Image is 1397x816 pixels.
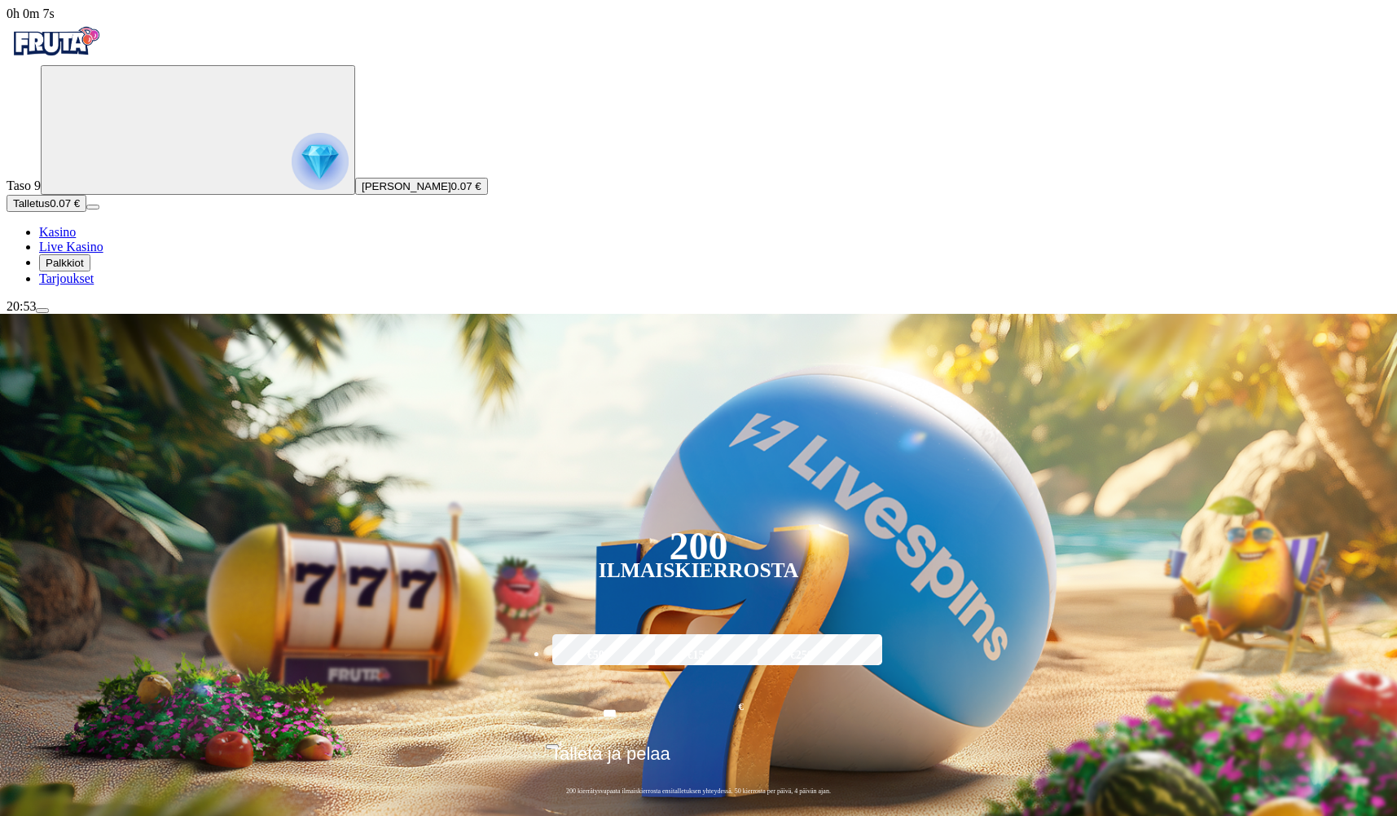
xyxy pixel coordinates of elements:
button: [PERSON_NAME]0.07 € [355,178,488,195]
span: Kasino [39,225,76,239]
a: gift-inverted iconTarjoukset [39,271,94,285]
img: reward progress [292,133,349,190]
span: user session time [7,7,55,20]
a: poker-chip iconLive Kasino [39,240,103,254]
span: 20:53 [7,299,36,313]
button: reward iconPalkkiot [39,254,90,271]
span: Palkkiot [46,257,84,269]
div: Ilmaiskierrosta [599,561,799,580]
nav: Primary [7,21,1390,286]
label: €50 [548,632,644,679]
img: Fruta [7,21,104,62]
div: 200 [669,536,727,556]
button: menu [86,205,99,210]
button: menu [36,308,49,313]
button: Talletusplus icon0.07 € [7,195,86,212]
button: Talleta ja pelaa [546,743,851,777]
span: 0.07 € [451,180,481,192]
span: € [559,739,564,748]
span: Taso 9 [7,179,41,192]
span: Live Kasino [39,240,103,254]
span: [PERSON_NAME] [362,180,451,192]
span: Talleta ja pelaa [551,743,670,776]
span: Talletus [13,197,50,210]
button: reward progress [41,65,355,195]
span: Tarjoukset [39,271,94,285]
a: Fruta [7,51,104,64]
span: 200 kierrätysvapaata ilmaiskierrosta ensitalletuksen yhteydessä. 50 kierrosta per päivä, 4 päivän... [546,787,851,796]
span: € [739,699,744,715]
span: 0.07 € [50,197,80,210]
label: €150 [651,632,746,679]
label: €250 [753,632,849,679]
a: diamond iconKasino [39,225,76,239]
